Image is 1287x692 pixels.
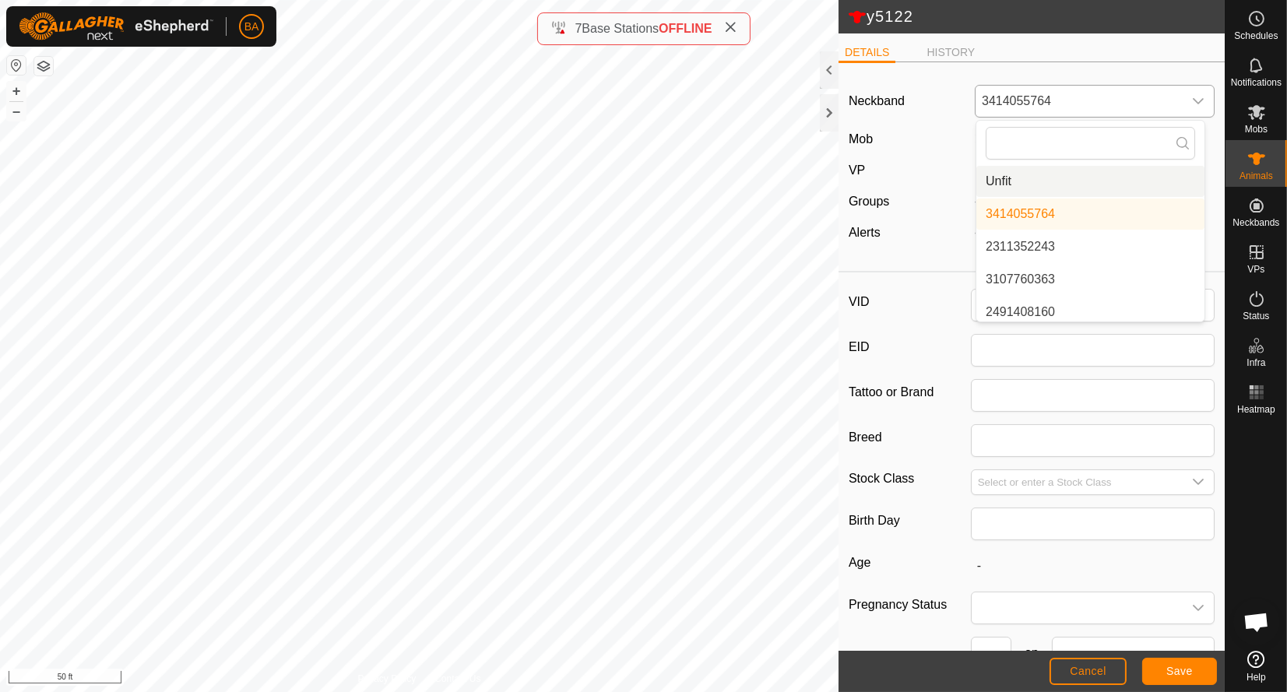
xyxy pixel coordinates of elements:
[849,592,971,618] label: Pregnancy Status
[1231,78,1282,87] span: Notifications
[849,379,971,406] label: Tattoo or Brand
[1225,645,1287,688] a: Help
[7,56,26,75] button: Reset Map
[969,223,1221,242] div: -
[849,469,971,489] label: Stock Class
[849,553,971,573] label: Age
[7,102,26,121] button: –
[839,44,895,63] li: DETAILS
[976,264,1204,295] li: 3107760363
[1183,470,1214,494] div: dropdown trigger
[1070,665,1106,677] span: Cancel
[358,672,417,686] a: Privacy Policy
[849,195,889,208] label: Groups
[1183,86,1214,117] div: dropdown trigger
[19,12,213,40] img: Gallagher Logo
[849,132,873,146] label: Mob
[1142,658,1217,685] button: Save
[972,470,1183,494] input: Select or enter a Stock Class
[976,86,1183,117] span: 3414055764
[1232,218,1279,227] span: Neckbands
[1183,592,1214,624] div: dropdown trigger
[244,19,259,35] span: BA
[1240,171,1273,181] span: Animals
[582,22,659,35] span: Base Stations
[434,672,480,686] a: Contact Us
[1237,405,1275,414] span: Heatmap
[849,334,971,360] label: EID
[976,231,1204,262] li: 2311352243
[1233,599,1280,645] div: Open chat
[1011,644,1052,662] span: on
[1245,125,1268,134] span: Mobs
[849,226,881,239] label: Alerts
[920,44,981,61] li: HISTORY
[1166,665,1193,677] span: Save
[849,92,905,111] label: Neckband
[1247,673,1266,682] span: Help
[1247,358,1265,367] span: Infra
[976,166,1204,197] li: Unfit
[659,22,712,35] span: OFFLINE
[976,198,1204,230] li: 3414055764
[849,289,971,315] label: VID
[7,82,26,100] button: +
[1243,311,1269,321] span: Status
[575,22,582,35] span: 7
[849,637,971,676] label: Weight
[34,57,53,76] button: Map Layers
[849,163,865,177] label: VP
[986,205,1055,223] span: 3414055764
[976,297,1204,328] li: 2491408160
[969,192,1221,211] div: -
[986,270,1055,289] span: 3107760363
[1234,31,1278,40] span: Schedules
[849,424,971,451] label: Breed
[1247,265,1264,274] span: VPs
[986,237,1055,256] span: 2311352243
[849,508,971,534] label: Birth Day
[986,303,1055,321] span: 2491408160
[848,7,1225,27] h2: y5122
[986,172,1011,191] span: Unfit
[1050,658,1127,685] button: Cancel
